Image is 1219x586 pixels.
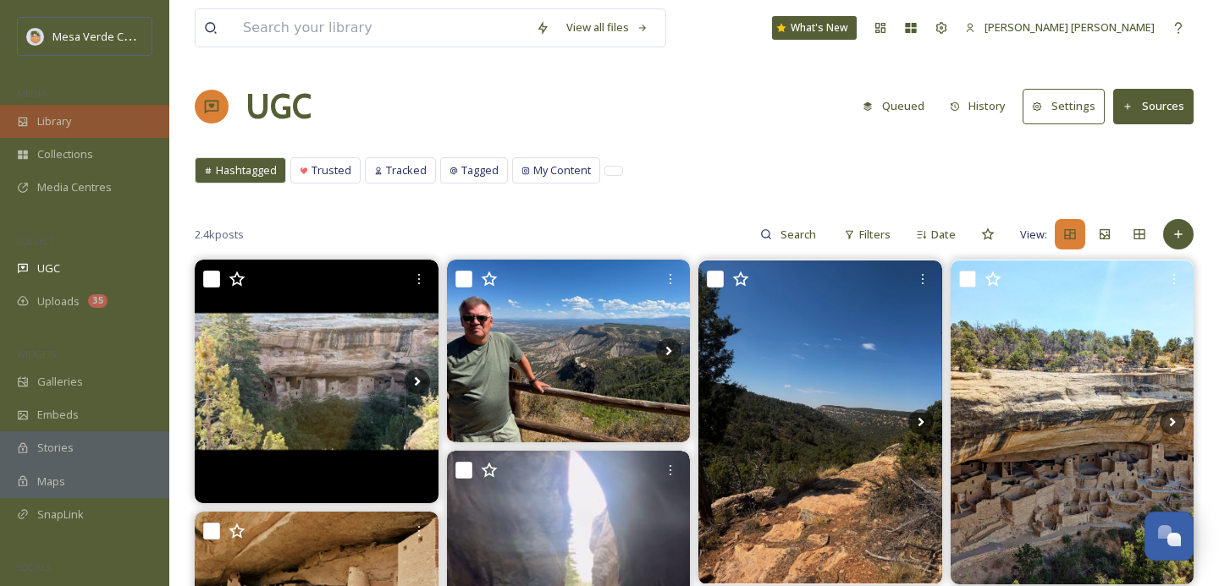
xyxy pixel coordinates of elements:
[37,260,60,277] span: UGC
[957,11,1163,44] a: [PERSON_NAME] [PERSON_NAME]
[1023,89,1105,123] button: Settings
[854,90,941,123] a: Queued
[37,440,74,456] span: Stories
[558,11,657,44] a: View all files
[37,113,71,129] span: Library
[195,227,244,243] span: 2.4k posts
[27,28,44,45] img: MVC%20SnapSea%20logo%20%281%29.png
[1113,89,1194,123] button: Sources
[985,19,1155,35] span: [PERSON_NAME] [PERSON_NAME]
[234,9,527,47] input: Search your library
[931,227,956,243] span: Date
[941,90,1015,123] button: History
[17,348,56,360] span: WIDGETS
[386,162,427,178] span: Tracked
[88,294,108,308] div: 35
[447,260,691,442] img: Before we got to the cliff dwellings in Mesa Verde National Park we went to Park Point, the park’...
[245,81,312,132] a: UGC
[37,474,65,490] span: Maps
[216,162,277,178] span: Hashtagged
[859,227,891,243] span: Filters
[1023,89,1113,123] a: Settings
[772,16,857,40] a: What's New
[772,217,827,251] input: Search
[37,293,80,309] span: Uploads
[941,90,1023,123] a: History
[17,234,53,247] span: COLLECT
[854,90,933,123] button: Queued
[37,374,83,390] span: Galleries
[461,162,499,178] span: Tagged
[37,146,93,162] span: Collections
[52,28,157,44] span: Mesa Verde Country
[698,260,942,584] img: Would be super pretty if it wasn’t for the smoke #trailrunning #sandcanyon #utemountain #swcolorado
[1020,227,1047,243] span: View:
[17,87,47,100] span: MEDIA
[37,407,79,423] span: Embeds
[37,179,112,195] span: Media Centres
[17,561,51,573] span: SOCIALS
[1145,512,1194,561] button: Open Chat
[37,507,84,523] span: SnapLink
[533,162,591,178] span: My Content
[951,260,1194,584] img: Southern Colorado family vacation 🏜️✨
[195,260,439,502] img: #mesaverde day two
[312,162,351,178] span: Trusted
